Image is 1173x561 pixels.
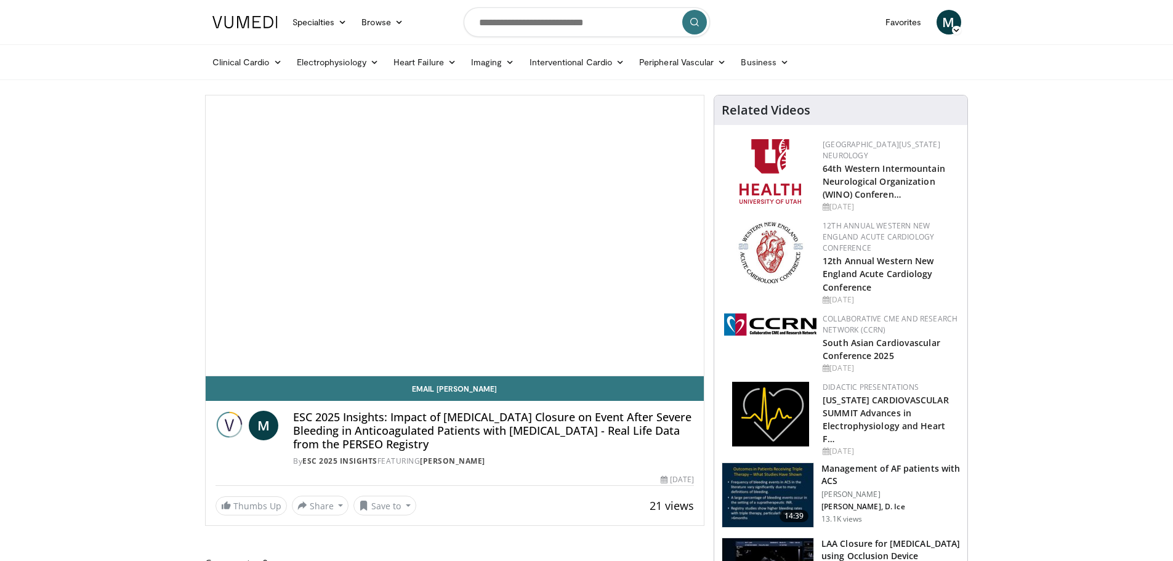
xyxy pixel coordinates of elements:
a: Interventional Cardio [522,50,632,75]
div: [DATE] [823,201,957,212]
div: [DATE] [823,446,957,457]
a: Heart Failure [386,50,464,75]
a: Favorites [878,10,929,34]
div: [DATE] [823,363,957,374]
input: Search topics, interventions [464,7,710,37]
div: [DATE] [661,474,694,485]
a: Thumbs Up [216,496,287,515]
a: Imaging [464,50,522,75]
img: bKdxKv0jK92UJBOH4xMDoxOjBrO-I4W8.150x105_q85_crop-smart_upscale.jpg [722,463,813,527]
p: [PERSON_NAME], D. Ice [821,502,960,512]
button: Save to [353,496,416,515]
img: 1860aa7a-ba06-47e3-81a4-3dc728c2b4cf.png.150x105_q85_autocrop_double_scale_upscale_version-0.2.png [732,382,809,446]
div: [DATE] [823,294,957,305]
a: Electrophysiology [289,50,386,75]
a: M [249,411,278,440]
a: Business [733,50,796,75]
img: f6362829-b0a3-407d-a044-59546adfd345.png.150x105_q85_autocrop_double_scale_upscale_version-0.2.png [740,139,801,204]
a: ESC 2025 Insights [302,456,377,466]
img: a04ee3ba-8487-4636-b0fb-5e8d268f3737.png.150x105_q85_autocrop_double_scale_upscale_version-0.2.png [724,313,816,336]
div: Didactic Presentations [823,382,957,393]
a: [PERSON_NAME] [420,456,485,466]
a: [US_STATE] CARDIOVASCULAR SUMMIT Advances in Electrophysiology and Heart F… [823,394,949,445]
button: Share [292,496,349,515]
img: 0954f259-7907-4053-a817-32a96463ecc8.png.150x105_q85_autocrop_double_scale_upscale_version-0.2.png [736,220,805,285]
a: Specialties [285,10,355,34]
a: Email [PERSON_NAME] [206,376,704,401]
div: By FEATURING [293,456,694,467]
a: South Asian Cardiovascular Conference 2025 [823,337,940,361]
span: 21 views [650,498,694,513]
p: [PERSON_NAME] [821,490,960,499]
img: ESC 2025 Insights [216,411,244,440]
a: Peripheral Vascular [632,50,733,75]
a: 12th Annual Western New England Acute Cardiology Conference [823,220,934,253]
a: 14:39 Management of AF patients with ACS [PERSON_NAME] [PERSON_NAME], D. Ice 13.1K views [722,462,960,528]
video-js: Video Player [206,95,704,376]
h4: ESC 2025 Insights: Impact of [MEDICAL_DATA] Closure on Event After Severe Bleeding in Anticoagula... [293,411,694,451]
h4: Related Videos [722,103,810,118]
a: Browse [354,10,411,34]
a: [GEOGRAPHIC_DATA][US_STATE] Neurology [823,139,940,161]
a: 12th Annual Western New England Acute Cardiology Conference [823,255,933,293]
a: Clinical Cardio [205,50,289,75]
a: Collaborative CME and Research Network (CCRN) [823,313,957,335]
p: 13.1K views [821,514,862,524]
a: M [937,10,961,34]
span: 14:39 [780,510,809,522]
a: 64th Western Intermountain Neurological Organization (WINO) Conferen… [823,163,945,200]
h3: Management of AF patients with ACS [821,462,960,487]
img: VuMedi Logo [212,16,278,28]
